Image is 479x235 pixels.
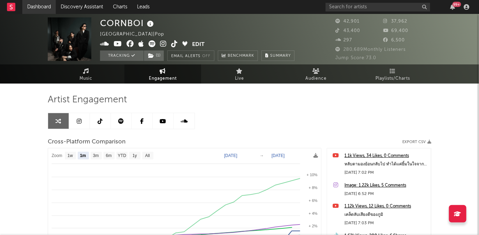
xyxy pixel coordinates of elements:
[344,169,427,177] div: [DATE] 7:02 PM
[309,224,318,228] text: + 2%
[52,154,62,158] text: Zoom
[124,64,201,84] a: Engagement
[453,2,461,7] div: 99 +
[261,50,295,61] button: Summary
[335,56,376,60] span: Jump Score: 73.0
[68,154,73,158] text: 1w
[383,19,408,24] span: 37,962
[144,50,164,61] button: (1)
[344,202,427,211] a: 1.12k Views, 12 Likes, 0 Comments
[48,96,127,104] span: Artist Engagement
[201,64,278,84] a: Live
[224,153,237,158] text: [DATE]
[335,29,360,33] span: 43,400
[278,64,355,84] a: Audience
[344,219,427,227] div: [DATE] 7:03 PM
[344,152,427,160] a: 1.1k Views, 34 Likes, 0 Comments
[344,160,427,169] div: หลับตามองย้อนกลับไป ทำได้แค่ยิ้มในใจจากในห้องนี้ สิ่งที่เธอพูดออกมา.. #cornboi
[167,50,214,61] button: Email AlertsOff
[48,138,126,146] span: Cross-Platform Comparison
[260,153,264,158] text: →
[376,75,410,83] span: Playlists/Charts
[80,75,93,83] span: Music
[272,153,285,158] text: [DATE]
[48,64,124,84] a: Music
[149,75,177,83] span: Engagement
[218,50,258,61] a: Benchmark
[100,30,172,39] div: [GEOGRAPHIC_DATA] | Pop
[344,211,427,219] div: เคล็ดลับเสียงดีของภูมิ
[307,173,318,177] text: + 10%
[118,154,126,158] text: YTD
[202,54,211,58] em: Off
[335,47,406,52] span: 280,689 Monthly Listeners
[228,52,254,60] span: Benchmark
[235,75,244,83] span: Live
[132,154,137,158] text: 1y
[344,181,427,190] a: Image: 1.22k Likes, 5 Comments
[80,154,86,158] text: 1m
[100,50,144,61] button: Tracking
[306,75,327,83] span: Audience
[335,38,352,42] span: 297
[402,140,431,144] button: Export CSV
[145,154,150,158] text: All
[383,38,405,42] span: 6,500
[309,198,318,203] text: + 6%
[309,186,318,190] text: + 8%
[450,4,455,10] button: 99+
[309,211,318,216] text: + 4%
[355,64,431,84] a: Playlists/Charts
[93,154,99,158] text: 3m
[144,50,164,61] span: ( 1 )
[344,190,427,198] div: [DATE] 6:52 PM
[100,17,155,29] div: CORNBOI
[270,54,291,58] span: Summary
[383,29,409,33] span: 69,400
[326,3,430,11] input: Search for artists
[106,154,112,158] text: 6m
[192,40,205,49] button: Edit
[335,19,359,24] span: 42,901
